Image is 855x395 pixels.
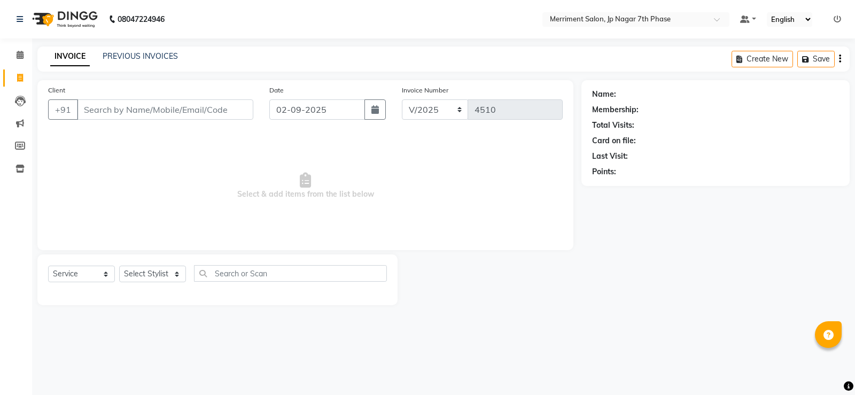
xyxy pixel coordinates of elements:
[592,104,639,115] div: Membership:
[592,135,636,146] div: Card on file:
[592,89,616,100] div: Name:
[402,86,448,95] label: Invoice Number
[810,352,844,384] iframe: chat widget
[592,151,628,162] div: Last Visit:
[48,99,78,120] button: +91
[592,120,634,131] div: Total Visits:
[48,133,563,239] span: Select & add items from the list below
[732,51,793,67] button: Create New
[194,265,387,282] input: Search or Scan
[77,99,253,120] input: Search by Name/Mobile/Email/Code
[50,47,90,66] a: INVOICE
[269,86,284,95] label: Date
[592,166,616,177] div: Points:
[797,51,835,67] button: Save
[118,4,165,34] b: 08047224946
[27,4,100,34] img: logo
[103,51,178,61] a: PREVIOUS INVOICES
[48,86,65,95] label: Client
